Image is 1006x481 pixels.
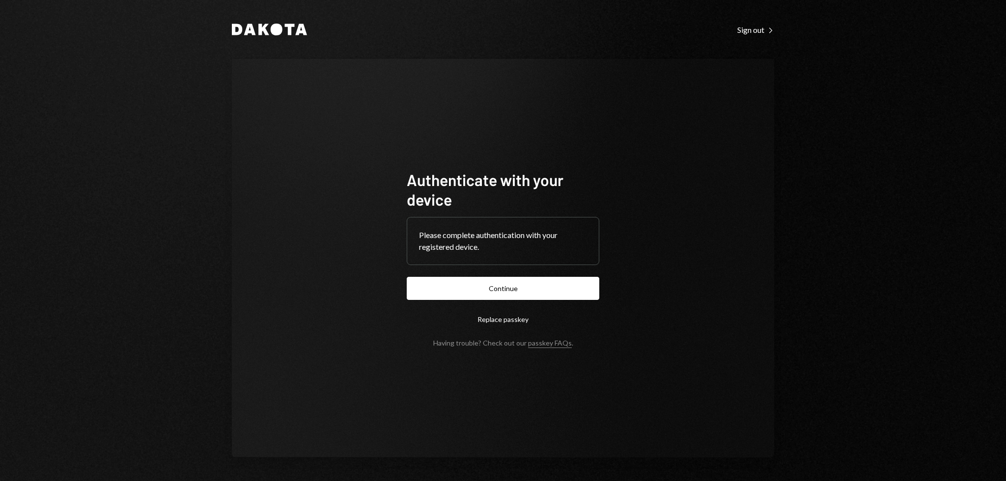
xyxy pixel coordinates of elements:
[419,229,587,253] div: Please complete authentication with your registered device.
[407,170,599,209] h1: Authenticate with your device
[433,339,573,347] div: Having trouble? Check out our .
[407,308,599,331] button: Replace passkey
[737,25,774,35] div: Sign out
[528,339,572,348] a: passkey FAQs
[407,277,599,300] button: Continue
[737,24,774,35] a: Sign out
